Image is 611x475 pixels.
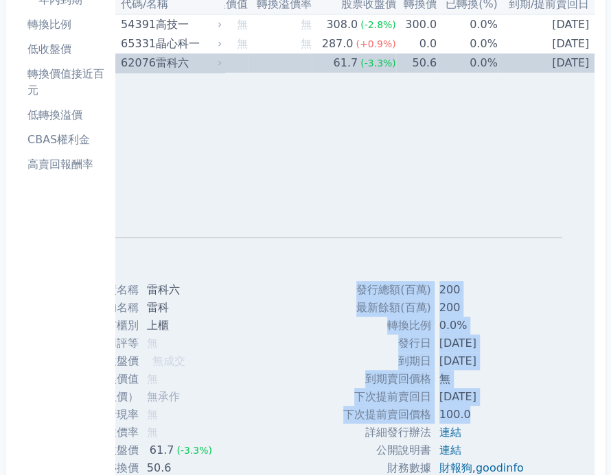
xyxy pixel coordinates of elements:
[121,34,152,53] div: 65331
[301,37,312,50] span: 無
[343,424,431,441] td: 詳細發行辦法
[156,15,219,34] div: 高技一
[22,132,110,148] li: CBAS權利金
[396,53,437,73] td: 50.6
[121,53,152,73] div: 62076
[439,461,472,474] a: 財報狗
[237,37,248,50] span: 無
[343,388,431,406] td: 下次提前賣回日
[301,18,312,31] span: 無
[22,107,110,123] li: 低轉換溢價
[476,461,524,474] a: goodinfo
[176,445,212,456] span: (-3.3%)
[437,34,498,53] td: 0.0%
[431,388,535,406] td: [DATE]
[431,406,535,424] td: 100.0
[139,317,223,334] td: 上櫃
[22,66,110,99] li: 轉換價值接近百元
[439,443,461,456] a: 連結
[147,408,158,421] span: 無
[437,14,498,34] td: 0.0%
[343,334,431,352] td: 發行日
[360,58,396,69] span: (-3.3%)
[301,56,312,69] span: 無
[343,441,431,459] td: 公開說明書
[431,317,535,334] td: 0.0%
[343,406,431,424] td: 下次提前賣回價格
[431,334,535,352] td: [DATE]
[156,53,219,73] div: 雷科六
[22,41,110,58] li: 低收盤價
[343,317,431,334] td: 轉換比例
[439,426,461,439] a: 連結
[152,354,185,367] span: 無成交
[139,281,223,299] td: 雷科六
[356,38,395,49] span: (+0.9%)
[147,426,158,439] span: 無
[431,352,535,370] td: [DATE]
[343,281,431,299] td: 發行總額(百萬)
[396,14,437,34] td: 300.0
[237,18,248,31] span: 無
[147,390,180,403] span: 無承作
[22,16,110,33] li: 轉換比例
[156,34,219,53] div: 晶心科一
[237,56,248,69] span: 無
[360,19,396,30] span: (-2.8%)
[319,34,356,53] div: 287.0
[330,53,360,73] div: 61.7
[22,63,110,101] a: 轉換價值接近百元
[139,299,223,317] td: 雷科
[147,441,177,459] div: 61.7
[431,281,535,299] td: 200
[343,352,431,370] td: 到期日
[22,14,110,36] a: 轉換比例
[22,129,110,151] a: CBAS權利金
[147,372,158,385] span: 無
[121,15,152,34] div: 54391
[22,154,110,175] a: 高賣回報酬率
[498,14,595,34] td: [DATE]
[22,38,110,60] a: 低收盤價
[396,34,437,53] td: 0.0
[323,15,360,34] div: 308.0
[437,53,498,73] td: 0.0%
[22,156,110,173] li: 高賣回報酬率
[431,299,535,317] td: 200
[147,337,158,350] span: 無
[498,34,595,53] td: [DATE]
[498,53,595,73] td: [DATE]
[22,104,110,126] a: 低轉換溢價
[343,370,431,388] td: 到期賣回價格
[431,370,535,388] td: 無
[343,299,431,317] td: 最新餘額(百萬)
